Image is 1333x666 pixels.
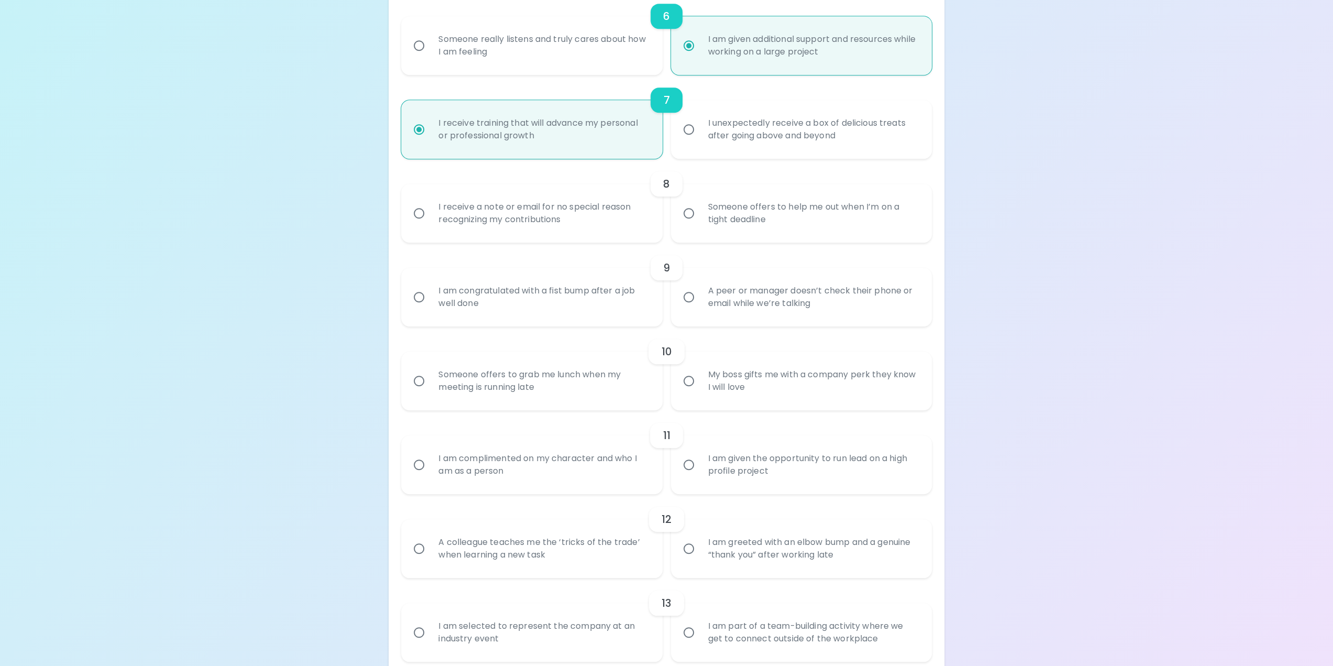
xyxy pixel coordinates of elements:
[401,410,931,494] div: choice-group-check
[663,259,670,276] h6: 9
[430,523,656,574] div: A colleague teaches me the ‘tricks of the trade’ when learning a new task
[662,595,671,612] h6: 13
[401,243,931,326] div: choice-group-check
[401,578,931,662] div: choice-group-check
[663,92,669,108] h6: 7
[700,20,926,71] div: I am given additional support and resources while working on a large project
[401,326,931,410] div: choice-group-check
[401,159,931,243] div: choice-group-check
[430,104,656,155] div: I receive training that will advance my personal or professional growth
[700,272,926,322] div: A peer or manager doesn’t check their phone or email while we’re talking
[661,343,671,360] h6: 10
[700,523,926,574] div: I am greeted with an elbow bump and a genuine “thank you” after working late
[662,511,671,528] h6: 12
[663,427,670,444] h6: 11
[663,176,670,192] h6: 8
[700,440,926,490] div: I am given the opportunity to run lead on a high profile project
[700,607,926,658] div: I am part of a team-building activity where we get to connect outside of the workplace
[700,356,926,406] div: My boss gifts me with a company perk they know I will love
[430,272,656,322] div: I am congratulated with a fist bump after a job well done
[430,188,656,238] div: I receive a note or email for no special reason recognizing my contributions
[401,494,931,578] div: choice-group-check
[700,104,926,155] div: I unexpectedly receive a box of delicious treats after going above and beyond
[430,20,656,71] div: Someone really listens and truly cares about how I am feeling
[700,188,926,238] div: Someone offers to help me out when I’m on a tight deadline
[430,356,656,406] div: Someone offers to grab me lunch when my meeting is running late
[430,607,656,658] div: I am selected to represent the company at an industry event
[401,75,931,159] div: choice-group-check
[663,8,670,25] h6: 6
[430,440,656,490] div: I am complimented on my character and who I am as a person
